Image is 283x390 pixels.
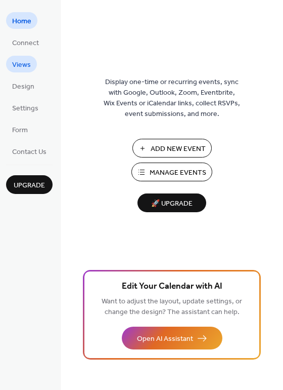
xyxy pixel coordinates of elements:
span: Edit Your Calendar with AI [122,280,222,294]
span: Design [12,82,34,92]
a: Home [6,12,37,29]
span: Open AI Assistant [137,334,193,344]
span: Home [12,16,31,27]
span: 🚀 Upgrade [144,197,200,211]
span: Upgrade [14,180,45,191]
a: Form [6,121,34,138]
span: Views [12,60,31,70]
span: Form [12,125,28,136]
span: Settings [12,103,38,114]
span: Manage Events [150,168,206,178]
a: Design [6,77,40,94]
span: Display one-time or recurring events, sync with Google, Outlook, Zoom, Eventbrite, Wix Events or ... [104,77,240,120]
span: Connect [12,38,39,49]
button: Upgrade [6,175,53,194]
a: Views [6,56,37,72]
button: Manage Events [131,163,212,181]
button: 🚀 Upgrade [137,193,206,212]
button: Add New Event [132,139,212,158]
span: Want to adjust the layout, update settings, or change the design? The assistant can help. [102,295,242,319]
span: Contact Us [12,147,46,158]
span: Add New Event [151,144,206,154]
a: Settings [6,99,44,116]
button: Open AI Assistant [122,327,222,349]
a: Contact Us [6,143,53,160]
a: Connect [6,34,45,51]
